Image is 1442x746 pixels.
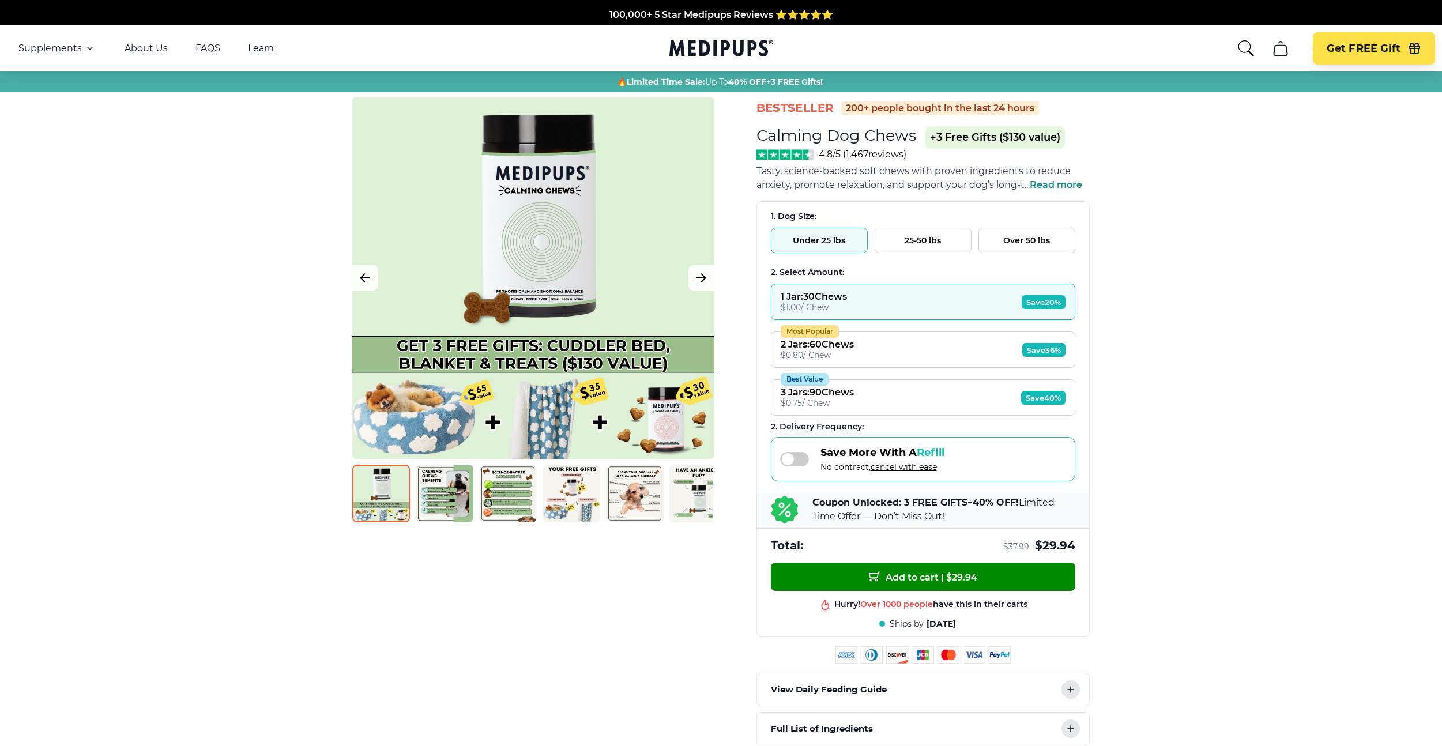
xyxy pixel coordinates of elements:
button: Supplements [18,42,97,55]
button: Add to cart | $29.94 [771,563,1075,591]
span: Save More With A [820,446,944,459]
a: Learn [248,43,274,54]
span: Save 40% [1021,391,1066,405]
button: 1 Jar:30Chews$1.00/ ChewSave20% [771,284,1075,320]
b: 40% OFF! [973,497,1019,508]
p: Full List of Ingredients [771,722,873,736]
span: Made In The [GEOGRAPHIC_DATA] from domestic & globally sourced ingredients [529,23,913,34]
p: View Daily Feeding Guide [771,683,887,696]
img: Calming Dog Chews | Natural Dog Supplements [669,465,727,522]
div: Most Popular [781,325,839,338]
div: 2 Jars : 60 Chews [781,339,854,350]
span: Supplements [18,43,82,54]
span: No contract, [820,462,944,472]
span: anxiety, promote relaxation, and support your dog’s long-t [756,179,1025,190]
p: + Limited Time Offer — Don’t Miss Out! [812,496,1075,523]
div: $ 1.00 / Chew [781,302,847,312]
div: 1 Jar : 30 Chews [781,291,847,302]
span: Over 1000 people [860,599,933,609]
img: payment methods [835,646,1011,664]
button: Best Value3 Jars:90Chews$0.75/ ChewSave40% [771,379,1075,416]
span: [DATE] [927,619,956,630]
div: $ 0.75 / Chew [781,398,854,408]
button: cart [1267,35,1294,62]
img: Calming Dog Chews | Natural Dog Supplements [352,465,410,522]
div: 1. Dog Size: [771,211,1075,222]
span: Ships by [890,619,924,630]
span: $ 37.99 [1003,541,1029,552]
button: Get FREE Gift [1313,32,1435,65]
a: FAQS [195,43,220,54]
button: search [1237,39,1255,58]
img: Calming Dog Chews | Natural Dog Supplements [606,465,664,522]
div: 3 Jars : 90 Chews [781,387,854,398]
span: $ 29.94 [1035,538,1075,553]
b: Coupon Unlocked: 3 FREE GIFTS [812,497,967,508]
span: Read more [1030,179,1082,190]
div: Best Value [781,373,829,386]
img: Calming Dog Chews | Natural Dog Supplements [416,465,473,522]
img: Stars - 4.8 [756,149,815,160]
button: Most Popular2 Jars:60Chews$0.80/ ChewSave36% [771,331,1075,368]
h1: Calming Dog Chews [756,126,916,145]
span: Add to cart | $ 29.94 [869,571,977,583]
span: Total: [771,538,803,553]
a: About Us [125,43,168,54]
span: 4.8/5 ( 1,467 reviews) [819,149,906,160]
span: BestSeller [756,100,834,116]
button: Over 50 lbs [978,228,1075,253]
span: Tasty, science-backed soft chews with proven ingredients to reduce [756,165,1071,176]
div: 2. Select Amount: [771,267,1075,278]
span: Save 20% [1022,295,1066,309]
span: Save 36% [1022,343,1066,357]
span: 2 . Delivery Frequency: [771,421,864,432]
span: Get FREE Gift [1327,42,1400,55]
button: 25-50 lbs [875,228,972,253]
button: Previous Image [352,265,378,291]
img: Calming Dog Chews | Natural Dog Supplements [543,465,600,522]
span: +3 Free Gifts ($130 value) [925,126,1065,149]
div: 200+ people bought in the last 24 hours [841,101,1039,115]
img: Calming Dog Chews | Natural Dog Supplements [479,465,537,522]
div: Hurry! have this in their carts [834,599,1027,610]
span: cancel with ease [871,462,937,472]
a: Medipups [669,37,773,61]
button: Next Image [688,265,714,291]
button: Under 25 lbs [771,228,868,253]
div: $ 0.80 / Chew [781,350,854,360]
span: ... [1025,179,1082,190]
span: 100,000+ 5 Star Medipups Reviews ⭐️⭐️⭐️⭐️⭐️ [609,9,833,20]
span: Refill [917,446,944,459]
span: 🔥 Up To + [617,76,823,88]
